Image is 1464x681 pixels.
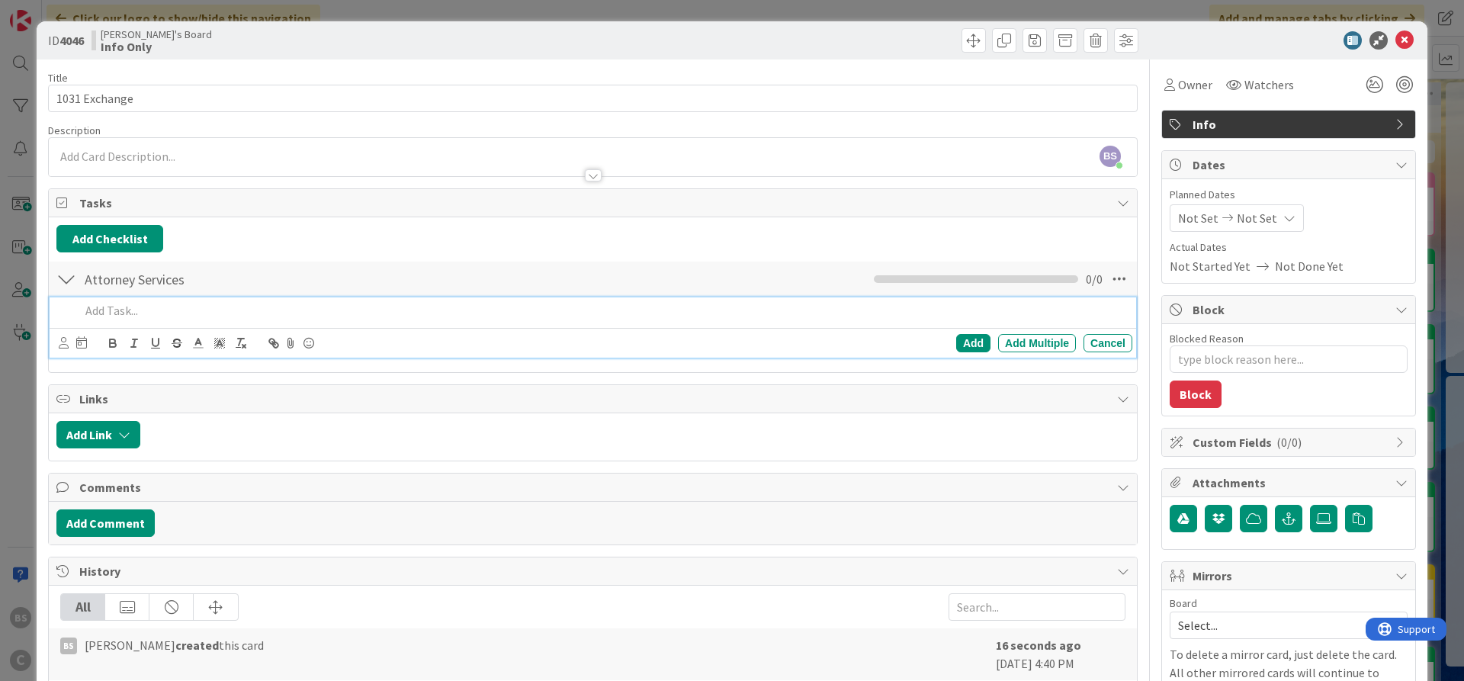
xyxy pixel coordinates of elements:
span: Description [48,124,101,137]
span: Dates [1193,156,1388,174]
b: 4046 [59,33,84,48]
span: Mirrors [1193,567,1388,585]
div: Cancel [1084,334,1132,352]
span: Support [32,2,69,21]
span: [PERSON_NAME]'s Board [101,28,212,40]
span: Board [1170,598,1197,609]
span: Links [79,390,1109,408]
span: History [79,562,1109,580]
b: created [175,638,219,653]
div: Add Multiple [998,334,1076,352]
span: Block [1193,300,1388,319]
button: Add Comment [56,509,155,537]
span: Owner [1178,75,1212,94]
span: Select... [1178,615,1373,636]
input: Search... [949,593,1125,621]
div: All [61,594,105,620]
span: Attachments [1193,474,1388,492]
b: 16 seconds ago [996,638,1081,653]
span: Custom Fields [1193,433,1388,451]
div: [DATE] 4:40 PM [996,636,1125,673]
span: Watchers [1244,75,1294,94]
span: Not Set [1237,209,1277,227]
button: Block [1170,381,1222,408]
span: 0 / 0 [1086,270,1103,288]
label: Title [48,71,68,85]
span: ID [48,31,84,50]
span: Not Started Yet [1170,257,1250,275]
input: Add Checklist... [79,265,422,293]
span: Info [1193,115,1388,133]
span: BS [1100,146,1121,167]
span: Actual Dates [1170,239,1408,255]
b: Info Only [101,40,212,53]
div: BS [60,638,77,654]
label: Blocked Reason [1170,332,1244,345]
span: Not Set [1178,209,1218,227]
span: [PERSON_NAME] this card [85,636,264,654]
button: Add Link [56,421,140,448]
div: Add [956,334,990,352]
button: Add Checklist [56,225,163,252]
span: Tasks [79,194,1109,212]
span: Not Done Yet [1275,257,1344,275]
span: ( 0/0 ) [1276,435,1302,450]
span: Planned Dates [1170,187,1408,203]
input: type card name here... [48,85,1138,112]
span: Comments [79,478,1109,496]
